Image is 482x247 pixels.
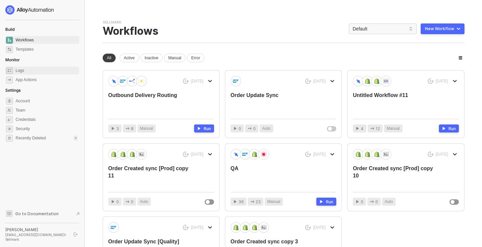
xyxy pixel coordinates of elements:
[383,151,389,157] img: icon
[164,54,186,62] div: Manual
[5,227,68,232] div: [PERSON_NAME]
[6,67,13,74] span: icon-logs
[316,198,336,206] button: Run
[256,199,261,205] span: 23
[253,125,256,132] span: 0
[131,199,134,205] span: 0
[16,116,78,123] span: Credentials
[116,199,119,205] span: 0
[140,125,153,132] span: Manual
[120,78,126,84] img: icon
[231,92,315,114] div: Order Update Sync
[242,151,248,157] img: icon
[208,79,212,83] span: icon-arrow-down
[129,78,135,84] img: icon
[120,151,126,157] img: icon
[74,135,78,141] div: 0
[330,79,334,83] span: icon-arrow-down
[129,151,135,157] img: icon
[111,78,117,84] img: icon
[6,76,13,83] span: icon-app-actions
[436,78,448,84] div: [DATE]
[6,116,13,123] span: credentials
[103,25,158,37] div: Workflows
[131,125,134,132] span: 8
[353,24,413,34] span: Default
[261,151,267,157] img: icon
[355,78,361,84] img: icon
[376,125,380,132] span: 12
[305,152,311,157] span: icon-success-page
[6,125,13,132] span: security
[204,126,211,131] div: Run
[361,125,364,132] span: 4
[16,97,78,105] span: Account
[103,20,121,25] div: Sellmark
[140,54,163,62] div: Inactive
[111,224,117,230] img: icon
[6,107,13,114] span: team
[370,200,374,204] span: icon-app-actions
[16,77,36,83] div: App Actions
[120,54,139,62] div: Active
[138,78,144,84] img: icon
[330,225,334,229] span: icon-arrow-down
[231,165,315,187] div: QA
[15,211,59,217] span: Go to Documentation
[428,78,434,84] span: icon-success-page
[453,79,457,83] span: icon-arrow-down
[5,88,21,93] span: Settings
[387,125,400,132] span: Manual
[453,152,457,156] span: icon-arrow-down
[116,125,119,132] span: 3
[353,92,437,114] div: Untitled Workflow #11
[364,151,370,157] img: icon
[374,78,380,84] img: icon
[5,210,80,218] a: Knowledge Base
[111,151,117,157] img: icon
[108,165,193,187] div: Order Created sync [Prod] copy 11
[16,67,78,74] span: Logs
[126,200,130,204] span: icon-app-actions
[383,78,389,84] img: icon
[313,78,326,84] div: [DATE]
[364,78,370,84] img: icon
[5,5,54,15] img: logo
[239,125,241,132] span: 0
[75,211,81,217] span: document-arrow
[248,126,252,130] span: icon-app-actions
[126,126,130,130] span: icon-app-actions
[267,199,280,205] span: Manual
[183,152,189,157] span: icon-success-page
[108,92,193,114] div: Outbound Delivery Routing
[138,151,144,157] img: icon
[425,26,454,31] div: New Workflow
[251,224,257,230] img: icon
[374,151,380,157] img: icon
[74,232,78,236] span: logout
[305,225,311,230] span: icon-success-page
[436,152,448,157] div: [DATE]
[439,124,459,132] button: Run
[355,151,361,157] img: icon
[251,151,257,157] img: icon
[305,78,311,84] span: icon-success-page
[183,78,189,84] span: icon-success-page
[194,124,214,132] button: Run
[449,126,456,131] div: Run
[330,152,334,156] span: icon-arrow-down
[16,36,78,44] span: Workflows
[6,98,13,105] span: settings
[385,199,393,205] span: Auto
[421,24,464,34] button: New Workflow
[370,126,374,130] span: icon-app-actions
[233,151,239,157] img: icon
[191,152,203,157] div: [DATE]
[16,135,46,141] span: Recently Deleted
[428,152,434,157] span: icon-success-page
[191,225,203,230] div: [DATE]
[233,224,239,230] img: icon
[6,135,13,142] span: settings
[5,5,79,15] a: logo
[191,78,203,84] div: [DATE]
